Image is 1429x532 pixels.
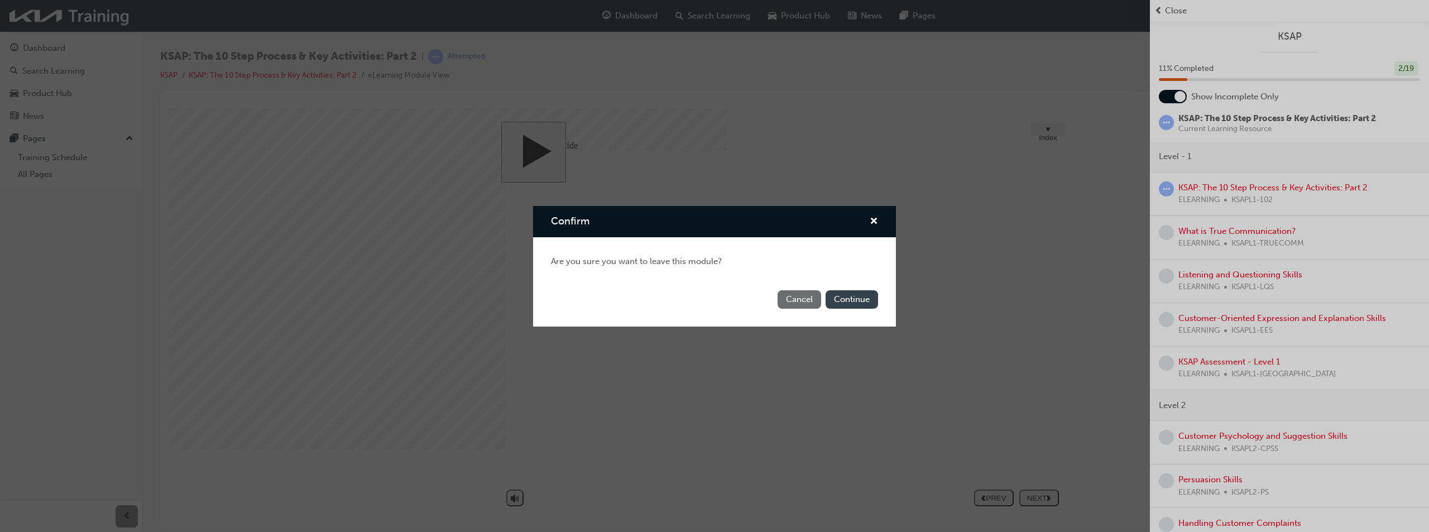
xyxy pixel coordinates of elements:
div: Confirm [533,206,896,327]
button: Continue [826,290,878,309]
div: Are you sure you want to leave this module? [533,237,896,286]
button: Cancel [778,290,821,309]
span: Confirm [551,215,589,227]
div: The 10 step Service Process and Key Activities Part 2 Start Course [332,13,901,406]
button: cross-icon [870,215,878,229]
button: Start [332,13,397,74]
span: cross-icon [870,217,878,227]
